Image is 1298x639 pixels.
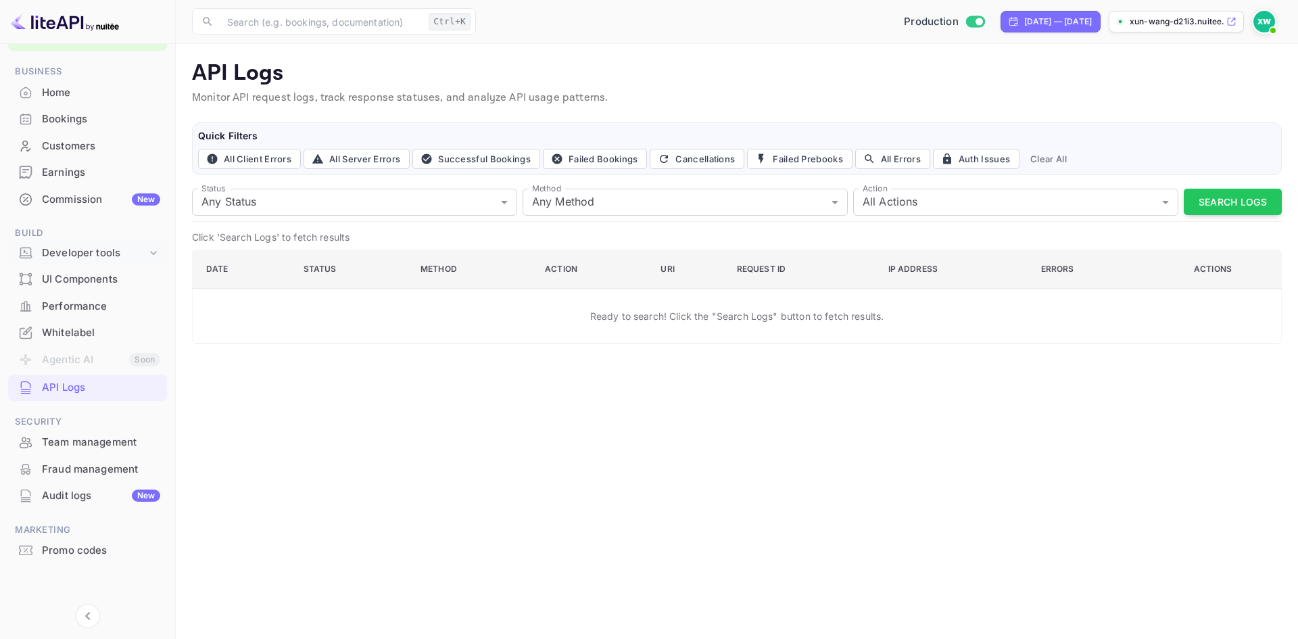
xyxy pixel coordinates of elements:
[8,133,167,158] a: Customers
[8,320,167,345] a: Whitelabel
[8,429,167,454] a: Team management
[42,85,160,101] div: Home
[8,429,167,456] div: Team management
[8,187,167,212] a: CommissionNew
[192,230,1282,244] p: Click 'Search Logs' to fetch results
[855,149,930,169] button: All Errors
[42,488,160,504] div: Audit logs
[42,325,160,341] div: Whitelabel
[42,165,160,181] div: Earnings
[8,106,167,131] a: Bookings
[8,226,167,241] span: Build
[192,90,1282,106] p: Monitor API request logs, track response statuses, and analyze API usage patterns.
[42,245,147,261] div: Developer tools
[429,13,471,30] div: Ctrl+K
[42,272,160,287] div: UI Components
[8,266,167,293] div: UI Components
[8,456,167,481] a: Fraud management
[42,139,160,154] div: Customers
[42,543,160,559] div: Promo codes
[8,160,167,186] div: Earnings
[1147,250,1281,288] th: Actions
[8,133,167,160] div: Customers
[8,80,167,106] div: Home
[42,299,160,314] div: Performance
[726,250,878,288] th: Request ID
[192,60,1282,87] p: API Logs
[1024,16,1092,28] div: [DATE] — [DATE]
[293,250,410,288] th: Status
[42,380,160,396] div: API Logs
[8,483,167,508] a: Audit logsNew
[8,538,167,564] div: Promo codes
[8,241,167,265] div: Developer tools
[132,490,160,502] div: New
[410,250,534,288] th: Method
[8,375,167,400] a: API Logs
[8,523,167,538] span: Marketing
[412,149,540,169] button: Successful Bookings
[8,64,167,79] span: Business
[747,149,852,169] button: Failed Prebooks
[76,604,100,628] button: Collapse navigation
[304,149,410,169] button: All Server Errors
[8,80,167,105] a: Home
[1030,250,1147,288] th: Errors
[853,189,1178,216] div: All Actions
[8,320,167,346] div: Whitelabel
[8,106,167,133] div: Bookings
[8,293,167,318] a: Performance
[219,8,423,35] input: Search (e.g. bookings, documentation)
[650,250,725,288] th: URI
[11,11,119,32] img: LiteAPI logo
[898,14,990,30] div: Switch to Sandbox mode
[863,183,888,194] label: Action
[132,193,160,206] div: New
[8,160,167,185] a: Earnings
[8,293,167,320] div: Performance
[42,435,160,450] div: Team management
[532,183,561,194] label: Method
[1184,189,1282,215] button: Search Logs
[878,250,1030,288] th: IP Address
[933,149,1019,169] button: Auth Issues
[590,309,884,323] p: Ready to search! Click the "Search Logs" button to fetch results.
[198,128,1276,143] h6: Quick Filters
[42,112,160,127] div: Bookings
[198,149,301,169] button: All Client Errors
[8,538,167,563] a: Promo codes
[193,250,293,288] th: Date
[650,149,744,169] button: Cancellations
[8,266,167,291] a: UI Components
[8,415,167,429] span: Security
[1253,11,1275,32] img: Xun Wang
[543,149,648,169] button: Failed Bookings
[8,375,167,401] div: API Logs
[534,250,650,288] th: Action
[1130,16,1224,28] p: xun-wang-d21i3.nuitee....
[8,483,167,509] div: Audit logsNew
[8,456,167,483] div: Fraud management
[42,462,160,477] div: Fraud management
[192,189,517,216] div: Any Status
[1025,149,1072,169] button: Clear All
[904,14,959,30] span: Production
[42,192,160,208] div: Commission
[8,187,167,213] div: CommissionNew
[201,183,225,194] label: Status
[523,189,848,216] div: Any Method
